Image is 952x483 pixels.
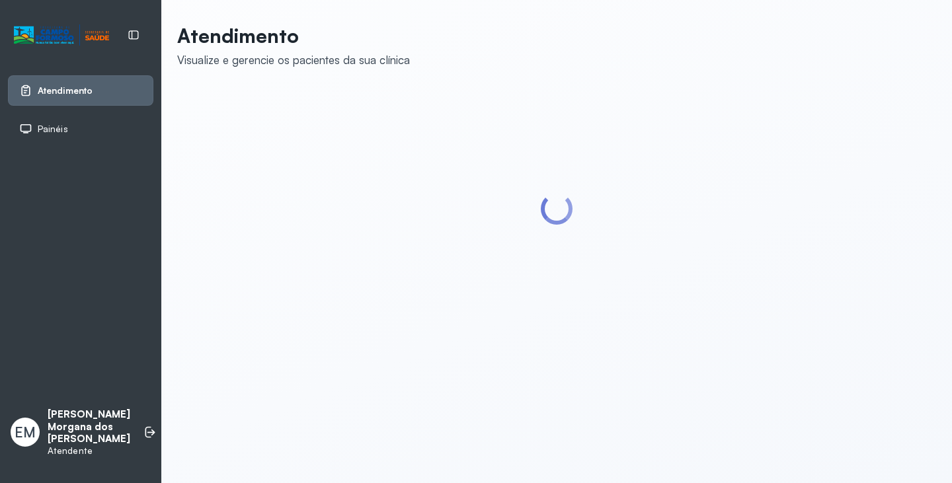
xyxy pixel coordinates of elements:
[15,424,36,441] span: EM
[177,53,410,67] div: Visualize e gerencie os pacientes da sua clínica
[19,84,142,97] a: Atendimento
[14,24,109,46] img: Logotipo do estabelecimento
[38,124,68,135] span: Painéis
[48,445,130,457] p: Atendente
[177,24,410,48] p: Atendimento
[48,408,130,445] p: [PERSON_NAME] Morgana dos [PERSON_NAME]
[38,85,93,96] span: Atendimento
